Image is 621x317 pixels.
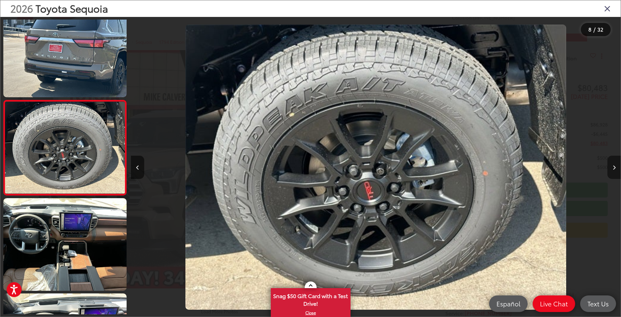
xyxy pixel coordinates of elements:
[2,4,128,98] img: 2026 Toyota Sequoia 1794 Edition
[10,1,33,15] span: 2026
[607,156,621,179] button: Next image
[271,289,350,309] span: Snag $50 Gift Card with a Test Drive!
[131,156,144,179] button: Previous image
[537,299,571,308] span: Live Chat
[185,25,566,310] img: 2026 Toyota Sequoia 1794 Edition
[493,299,524,308] span: Español
[36,1,108,15] span: Toyota Sequoia
[131,25,621,310] div: 2026 Toyota Sequoia 1794 Edition 7
[593,27,596,32] span: /
[2,197,128,291] img: 2026 Toyota Sequoia 1794 Edition
[588,26,591,33] span: 8
[597,26,603,33] span: 32
[489,295,528,312] a: Español
[580,295,616,312] a: Text Us
[604,4,611,13] i: Close gallery
[533,295,575,312] a: Live Chat
[4,102,126,194] img: 2026 Toyota Sequoia 1794 Edition
[584,299,612,308] span: Text Us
